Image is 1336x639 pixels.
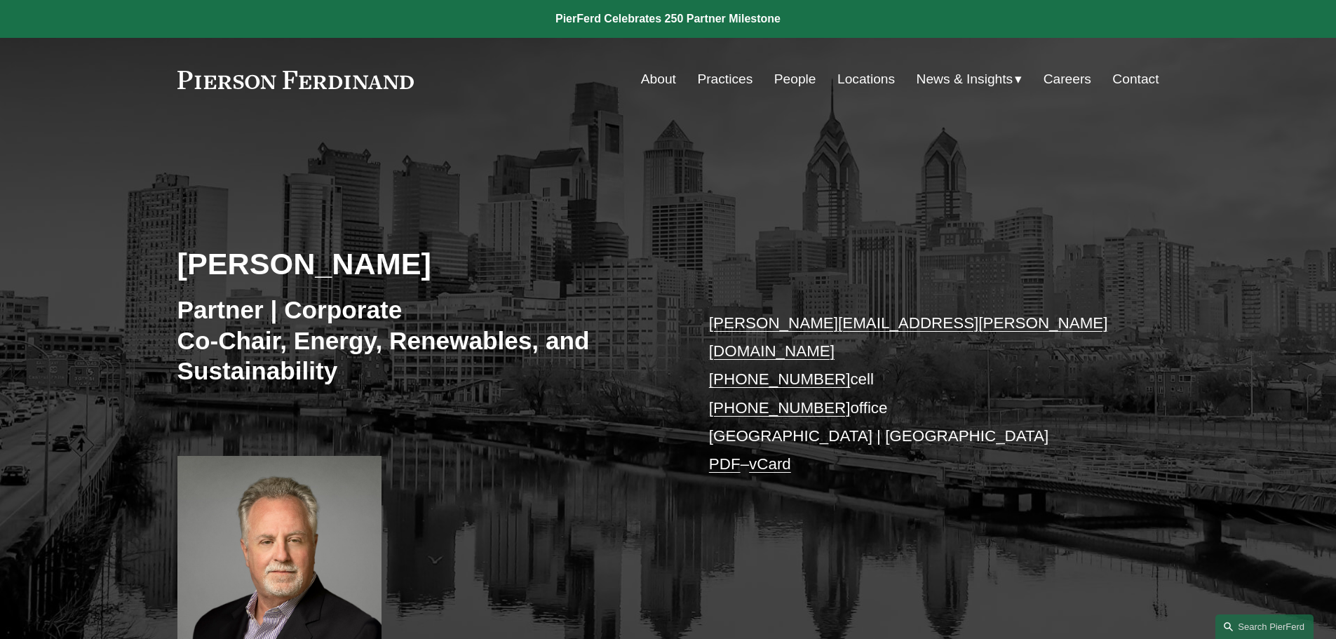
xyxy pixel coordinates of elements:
[1112,66,1159,93] a: Contact
[749,455,791,473] a: vCard
[177,245,668,282] h2: [PERSON_NAME]
[177,295,668,386] h3: Partner | Corporate Co-Chair, Energy, Renewables, and Sustainability
[709,455,741,473] a: PDF
[917,66,1023,93] a: folder dropdown
[837,66,895,93] a: Locations
[774,66,816,93] a: People
[1215,614,1314,639] a: Search this site
[641,66,676,93] a: About
[709,370,851,388] a: [PHONE_NUMBER]
[1044,66,1091,93] a: Careers
[709,309,1118,479] p: cell office [GEOGRAPHIC_DATA] | [GEOGRAPHIC_DATA] –
[917,67,1013,92] span: News & Insights
[709,314,1108,360] a: [PERSON_NAME][EMAIL_ADDRESS][PERSON_NAME][DOMAIN_NAME]
[697,66,753,93] a: Practices
[709,399,851,417] a: [PHONE_NUMBER]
